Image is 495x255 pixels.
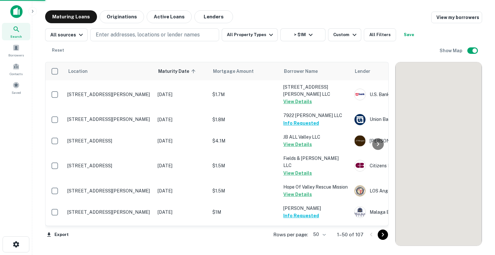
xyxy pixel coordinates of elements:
span: Borrowers [8,53,24,58]
span: Contacts [10,71,23,76]
span: Location [68,67,88,75]
th: Location [64,62,154,80]
p: Hope Of Valley Rescue Mission [283,183,348,191]
button: Info Requested [283,212,319,220]
button: Custom [328,28,361,41]
p: [STREET_ADDRESS] [67,138,151,144]
span: Search [10,34,22,39]
p: [DATE] [158,91,206,98]
p: [STREET_ADDRESS][PERSON_NAME] LLC [283,83,348,98]
button: Info Requested [283,119,319,127]
a: Borrowers [2,42,30,59]
button: Active Loans [147,10,192,23]
p: [DATE] [158,137,206,144]
div: Custom [333,31,358,39]
button: View Details [283,98,312,105]
p: [STREET_ADDRESS][PERSON_NAME] [67,209,151,215]
img: capitalize-icon.png [10,5,23,18]
button: View Details [283,169,312,177]
button: All sources [45,28,88,41]
img: picture [354,207,365,218]
p: $4.1M [212,137,277,144]
span: Maturity Date [158,67,198,75]
p: $1.7M [212,91,277,98]
span: Mortgage Amount [213,67,262,75]
button: Export [45,230,70,240]
img: picture [354,114,365,125]
a: Search [2,23,30,40]
div: Union Bank Of [US_STATE] [354,114,451,125]
p: [DATE] [158,116,206,123]
img: picture [354,185,365,196]
p: JB ALL Valley LLC [283,133,348,141]
button: > $1M [280,28,325,41]
button: Lenders [194,10,233,23]
th: Mortgage Amount [209,62,280,80]
button: Enter addresses, locations or lender names [90,28,219,41]
p: [DATE] [158,162,206,169]
p: [STREET_ADDRESS][PERSON_NAME] [67,116,151,122]
span: Borrower Name [284,67,318,75]
p: [STREET_ADDRESS][PERSON_NAME] [67,92,151,97]
p: $1.5M [212,162,277,169]
button: All Filters [364,28,396,41]
button: Originations [100,10,144,23]
p: $1.5M [212,187,277,194]
p: Fields & [PERSON_NAME] LLC [283,155,348,169]
div: Citizens Business Bank [354,160,451,172]
th: Borrower Name [280,62,351,80]
div: LOS Angeles City Attorney [354,185,451,197]
button: Maturing Loans [45,10,97,23]
div: 50 [311,230,327,239]
h6: Show Map [440,47,463,54]
div: 0 0 [395,62,482,246]
button: Go to next page [378,230,388,240]
p: [DATE] [158,187,206,194]
a: Contacts [2,60,30,78]
img: picture [354,89,365,100]
span: Saved [12,90,21,95]
a: View my borrowers [431,12,482,23]
div: All sources [50,31,85,39]
img: picture [354,135,365,146]
button: View Details [283,191,312,198]
p: $1M [212,209,277,216]
p: [STREET_ADDRESS][PERSON_NAME] [67,188,151,194]
div: Malaga Bank [354,206,451,218]
div: [PERSON_NAME] [354,135,451,147]
p: Rows per page: [273,231,308,239]
div: U.s. Bank [354,89,451,100]
span: Lender [355,67,370,75]
p: Enter addresses, locations or lender names [96,31,200,39]
p: $1.8M [212,116,277,123]
button: All Property Types [222,28,278,41]
th: Maturity Date [154,62,209,80]
img: picture [354,160,365,171]
p: [PERSON_NAME] [283,205,348,212]
button: View Details [283,141,312,148]
th: Lender [351,62,454,80]
p: [DATE] [158,209,206,216]
a: Saved [2,79,30,96]
p: 7922 [PERSON_NAME] LLC [283,112,348,119]
button: Reset [48,44,68,57]
iframe: Chat Widget [463,203,495,234]
button: Save your search to get updates of matches that match your search criteria. [399,28,419,41]
p: [STREET_ADDRESS] [67,163,151,169]
p: 1–50 of 107 [337,231,364,239]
